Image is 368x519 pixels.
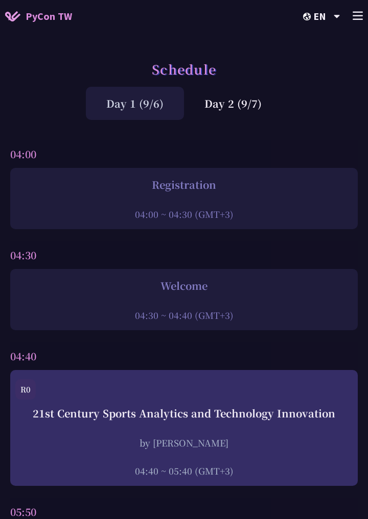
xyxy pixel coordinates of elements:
div: Day 1 (9/6) [86,87,184,120]
div: 04:00 ~ 04:30 (GMT+3) [15,208,353,220]
div: 04:30 [10,241,358,269]
div: 04:40 ~ 05:40 (GMT+3) [15,464,353,477]
div: 04:40 [10,342,358,370]
div: Welcome [15,278,353,293]
span: PyCon TW [26,9,72,24]
img: Locale Icon [303,13,313,20]
div: by [PERSON_NAME] [15,436,353,449]
div: R0 [15,379,36,400]
div: Day 2 (9/7) [184,87,282,120]
h1: Schedule [152,51,216,87]
div: 04:30 ~ 04:40 (GMT+3) [15,309,353,322]
a: PyCon TW [5,4,72,29]
div: 04:00 [10,140,358,168]
img: Home icon of PyCon TW 2025 [5,11,20,21]
a: R0 21st Century Sports Analytics and Technology Innovation by [PERSON_NAME] 04:40 ~ 05:40 (GMT+3) [15,379,353,477]
div: 21st Century Sports Analytics and Technology Innovation [15,406,353,421]
div: Registration [15,177,353,192]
